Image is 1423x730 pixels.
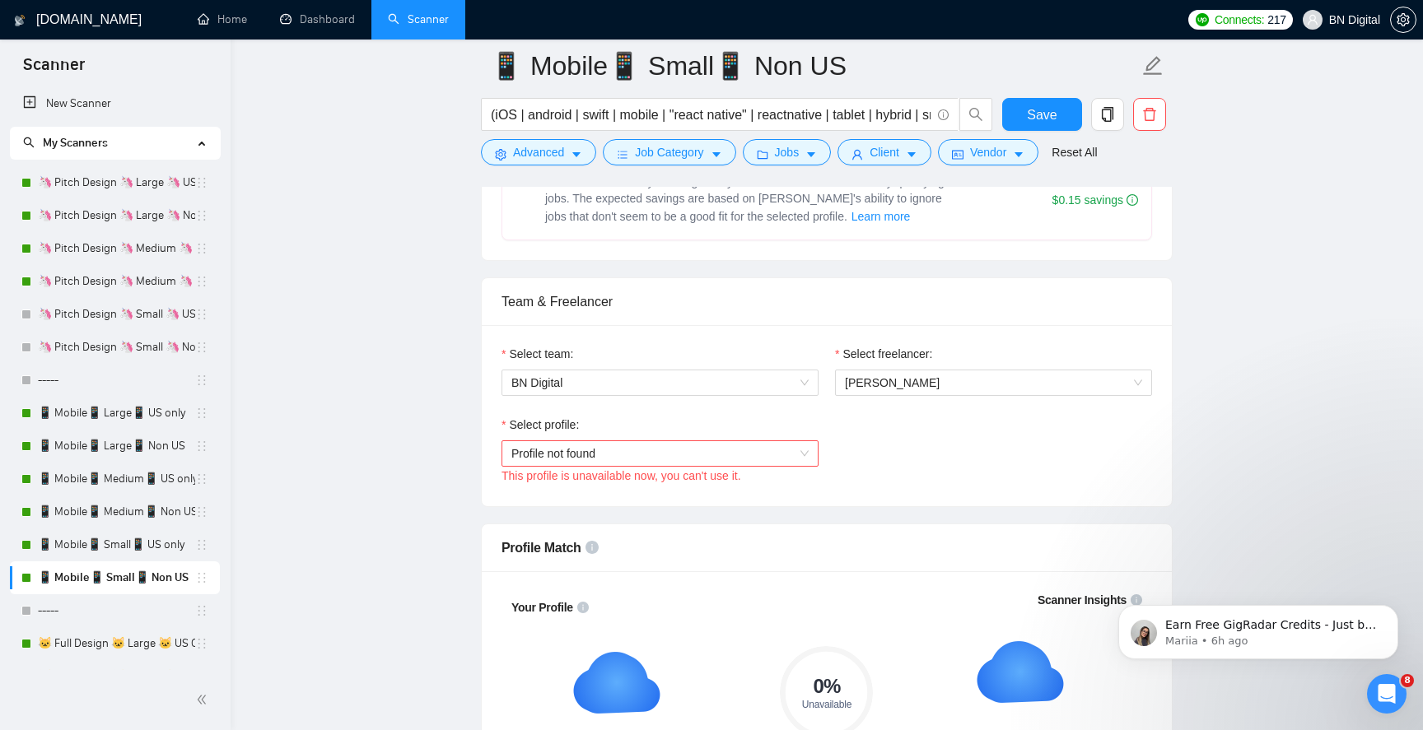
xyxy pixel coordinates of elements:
[491,105,931,125] input: Search Freelance Jobs...
[1094,570,1423,686] iframe: Intercom notifications message
[959,98,992,131] button: search
[10,561,220,594] li: 📱 Mobile📱 Small📱 Non US
[1390,7,1416,33] button: setting
[196,691,212,708] span: double-left
[38,660,195,693] a: 🐱 Full Design 🐱 Large 🐱 Non US
[195,604,208,617] span: holder
[38,495,195,528] a: 📱 Mobile📱 Medium📱 Non US
[603,139,735,165] button: barsJob Categorycaret-down
[38,364,195,397] a: -----
[481,139,596,165] button: settingAdvancedcaret-down
[23,136,108,150] span: My Scanners
[23,137,35,148] span: search
[38,594,195,627] a: -----
[780,677,873,696] div: 0 %
[775,143,800,161] span: Jobs
[195,439,208,453] span: holder
[1027,105,1057,125] span: Save
[1002,98,1082,131] button: Save
[38,528,195,561] a: 📱 Mobile📱 Small📱 US only
[10,199,220,232] li: 🦄 Pitch Design 🦄 Large 🦄 Non US
[1390,13,1416,26] a: setting
[635,143,703,161] span: Job Category
[1401,674,1414,687] span: 8
[10,627,220,660] li: 🐱 Full Design 🐱 Large 🐱 US Only
[970,143,1006,161] span: Vendor
[571,148,582,160] span: caret-down
[195,176,208,189] span: holder
[835,345,932,363] label: Select freelancer:
[195,209,208,222] span: holder
[10,594,220,627] li: -----
[195,472,208,486] span: holder
[1267,11,1285,29] span: 217
[509,416,579,434] span: Select profile:
[195,407,208,420] span: holder
[952,148,963,160] span: idcard
[502,541,581,555] span: Profile Match
[805,148,817,160] span: caret-down
[757,148,768,160] span: folder
[195,538,208,551] span: holder
[490,45,1139,86] input: Scanner name...
[38,232,195,265] a: 🦄 Pitch Design 🦄 Medium 🦄 US Only
[14,7,26,34] img: logo
[845,376,940,389] span: [PERSON_NAME]
[23,87,207,120] a: New Scanner
[38,265,195,298] a: 🦄 Pitch Design 🦄 Medium 🦄 Non US
[10,232,220,265] li: 🦄 Pitch Design 🦄 Medium 🦄 US Only
[495,148,506,160] span: setting
[195,242,208,255] span: holder
[1134,107,1165,122] span: delete
[1127,194,1138,206] span: info-circle
[586,541,599,554] span: info-circle
[502,345,573,363] label: Select team:
[938,139,1038,165] button: idcardVendorcaret-down
[851,207,912,226] button: Laziza AI NEWExtends Sardor AI by learning from your feedback and automatically qualifying jobs. ...
[10,331,220,364] li: 🦄 Pitch Design 🦄 Small 🦄 Non US
[1133,98,1166,131] button: delete
[511,601,573,614] span: Your Profile
[195,308,208,321] span: holder
[43,136,108,150] span: My Scanners
[38,397,195,430] a: 📱 Mobile📱 Large📱 US only
[545,175,945,223] span: Extends Sardor AI by learning from your feedback and automatically qualifying jobs. The expected ...
[195,571,208,584] span: holder
[10,298,220,331] li: 🦄 Pitch Design 🦄 Small 🦄 US Only
[38,298,195,331] a: 🦄 Pitch Design 🦄 Small 🦄 US Only
[38,463,195,495] a: 📱 Mobile📱 Medium📱 US only
[502,467,819,485] div: This profile is unavailable now, you can't use it.
[38,430,195,463] a: 📱 Mobile📱 Large📱 Non US
[38,331,195,364] a: 🦄 Pitch Design 🦄 Small 🦄 Non US
[10,660,220,693] li: 🐱 Full Design 🐱 Large 🐱 Non US
[195,505,208,518] span: holder
[1142,55,1164,77] span: edit
[1196,13,1209,26] img: upwork-logo.png
[388,12,449,26] a: searchScanner
[851,207,911,226] span: Learn more
[38,627,195,660] a: 🐱 Full Design 🐱 Large 🐱 US Only
[10,397,220,430] li: 📱 Mobile📱 Large📱 US only
[513,143,564,161] span: Advanced
[1052,143,1097,161] a: Reset All
[906,148,917,160] span: caret-down
[960,107,991,122] span: search
[10,528,220,561] li: 📱 Mobile📱 Small📱 US only
[743,139,832,165] button: folderJobscaret-down
[10,53,98,87] span: Scanner
[711,148,722,160] span: caret-down
[870,143,899,161] span: Client
[10,364,220,397] li: -----
[195,374,208,387] span: holder
[1052,192,1138,208] div: $0.15 savings
[1091,98,1124,131] button: copy
[1092,107,1123,122] span: copy
[938,109,949,120] span: info-circle
[577,602,589,613] span: info-circle
[780,700,873,709] div: Unavailable
[195,275,208,288] span: holder
[502,278,1152,325] div: Team & Freelancer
